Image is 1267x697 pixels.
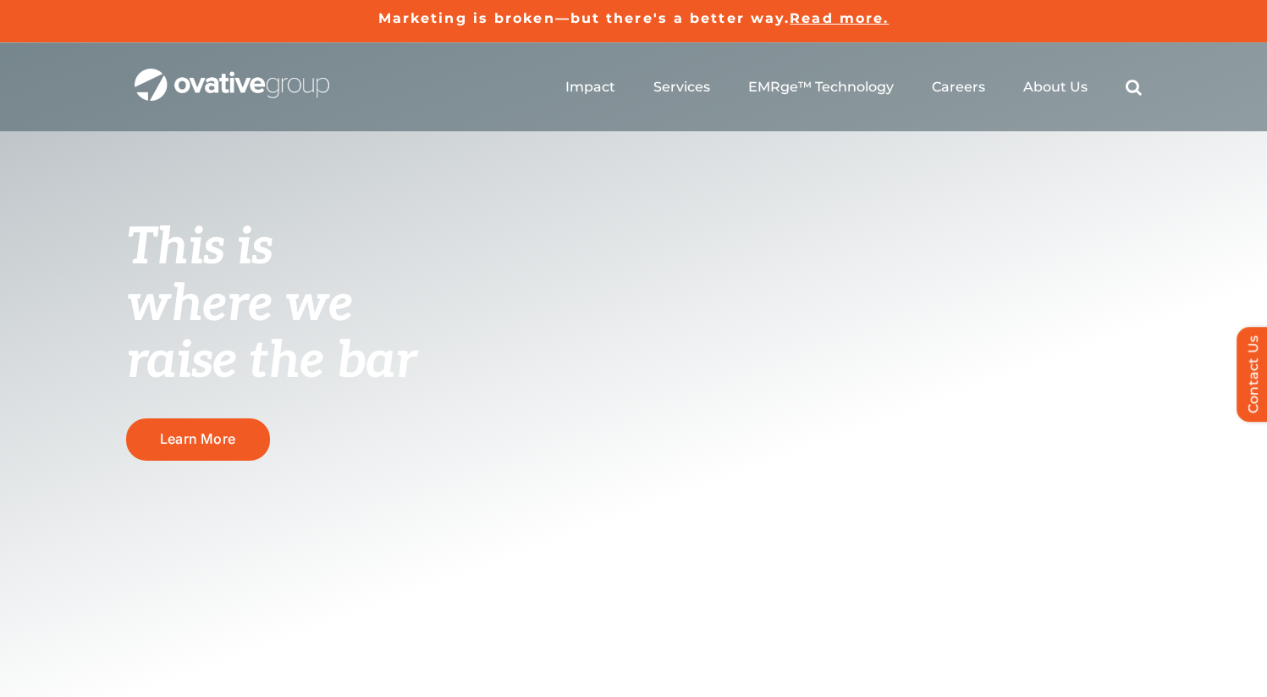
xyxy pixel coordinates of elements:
a: EMRge™ Technology [748,79,894,96]
a: Search [1126,79,1142,96]
a: Learn More [126,418,270,460]
a: Services [653,79,710,96]
nav: Menu [565,60,1142,114]
a: Read more. [790,10,889,26]
a: Careers [932,79,985,96]
a: Impact [565,79,615,96]
span: where we raise the bar [126,274,416,392]
a: Marketing is broken—but there's a better way. [378,10,790,26]
a: About Us [1023,79,1088,96]
a: OG_Full_horizontal_WHT [135,67,329,83]
span: Learn More [160,431,235,447]
span: This is [126,218,273,279]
